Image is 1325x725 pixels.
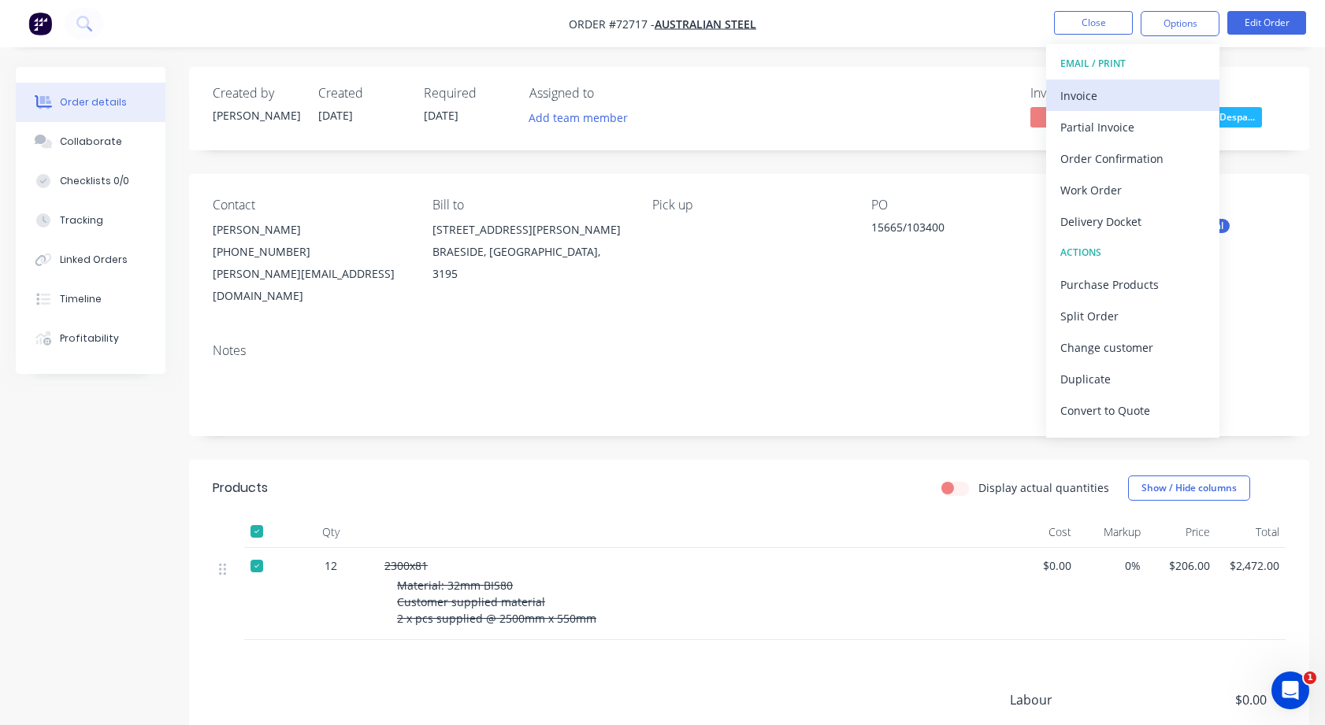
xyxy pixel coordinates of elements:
button: Edit Order [1227,11,1306,35]
div: Partial Invoice [1060,116,1205,139]
iframe: Intercom live chat [1271,671,1309,709]
span: 0% [1084,557,1141,574]
span: 1 [1304,671,1316,684]
div: Archive [1060,431,1205,453]
span: $0.00 [1015,557,1071,574]
div: [STREET_ADDRESS][PERSON_NAME]BRAESIDE, [GEOGRAPHIC_DATA], 3195 [432,219,627,285]
span: [DATE] [424,108,458,123]
div: Purchase Products [1060,273,1205,296]
div: [PERSON_NAME] [213,219,407,241]
button: Invoice [1046,80,1219,111]
span: No [1030,107,1125,127]
button: Add team member [529,107,637,128]
div: Assigned to [529,86,687,101]
button: Linked Orders [16,240,165,279]
span: Order #72717 - [569,17,655,31]
div: Change customer [1060,336,1205,359]
button: Close [1054,11,1133,35]
div: [STREET_ADDRESS][PERSON_NAME] [432,219,627,241]
span: Labour [1010,690,1150,709]
div: Linked Orders [60,253,128,267]
button: Timeline [16,279,165,319]
button: Archive [1046,426,1219,457]
div: BRAESIDE, [GEOGRAPHIC_DATA], 3195 [432,241,627,285]
div: [PERSON_NAME] [213,107,299,124]
div: [PERSON_NAME][PHONE_NUMBER][PERSON_NAME][EMAIL_ADDRESS][DOMAIN_NAME] [213,219,407,307]
div: Notes [213,343,1286,358]
div: Required [424,86,510,101]
div: Duplicate [1060,368,1205,390]
button: Change customer [1046,331,1219,363]
span: $206.00 [1153,557,1210,574]
div: Created [318,86,405,101]
button: Collaborate [16,122,165,161]
div: Contact [213,198,407,213]
div: Profitability [60,331,119,346]
button: ACTIONS [1046,237,1219,268]
div: Work Order [1060,179,1205,202]
div: Tracking [60,213,103,227]
img: Factory [28,12,52,35]
div: Collaborate [60,135,122,149]
span: [DATE] [318,108,353,123]
button: Tracking [16,201,165,240]
button: Profitability [16,319,165,358]
button: Split Order [1046,300,1219,331]
div: Bill to [432,198,627,213]
button: EMAIL / PRINT [1046,48,1219,80]
div: Qty [284,516,378,548]
div: EMAIL / PRINT [1060,54,1205,74]
div: PO [871,198,1066,213]
div: Invoice [1060,84,1205,107]
div: Checklists 0/0 [60,174,129,188]
div: [PERSON_NAME][EMAIL_ADDRESS][DOMAIN_NAME] [213,263,407,307]
button: Partial Invoice [1046,111,1219,142]
span: $2,472.00 [1223,557,1279,574]
button: Add team member [521,107,637,128]
button: Show / Hide columns [1128,475,1250,501]
button: Duplicate [1046,363,1219,394]
div: Delivery Docket [1060,210,1205,233]
div: Cost [1008,516,1078,548]
button: Delivery Docket [1046,205,1219,237]
div: Markup [1078,516,1147,548]
div: Pick up [652,198,847,213]
span: Material: 32mm BIS80 Customer supplied material 2 x pcs supplied @ 2500mm x 550mm [397,578,596,626]
div: Status [1167,86,1286,101]
div: Order Confirmation [1060,147,1205,170]
div: 15665/103400 [871,219,1066,241]
div: Timeline [60,292,102,306]
span: 12 [325,557,337,574]
span: 2300x81 [384,558,428,573]
div: Invoiced [1030,86,1149,101]
button: Checklists 0/0 [16,161,165,201]
label: Display actual quantities [978,479,1109,496]
div: Products [213,479,268,498]
div: Total [1216,516,1286,548]
button: Purchase Products [1046,268,1219,300]
button: Order details [16,83,165,122]
div: [PHONE_NUMBER] [213,241,407,263]
div: Convert to Quote [1060,399,1205,422]
span: $0.00 [1150,690,1267,709]
a: Australian Steel [655,17,756,31]
button: Options [1141,11,1219,36]
button: Order Confirmation [1046,142,1219,174]
button: Work Order [1046,174,1219,205]
div: Price [1147,516,1216,548]
div: Created by [213,86,299,101]
div: Order details [60,95,127,109]
button: Convert to Quote [1046,394,1219,426]
div: Split Order [1060,305,1205,327]
div: ACTIONS [1060,242,1205,263]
